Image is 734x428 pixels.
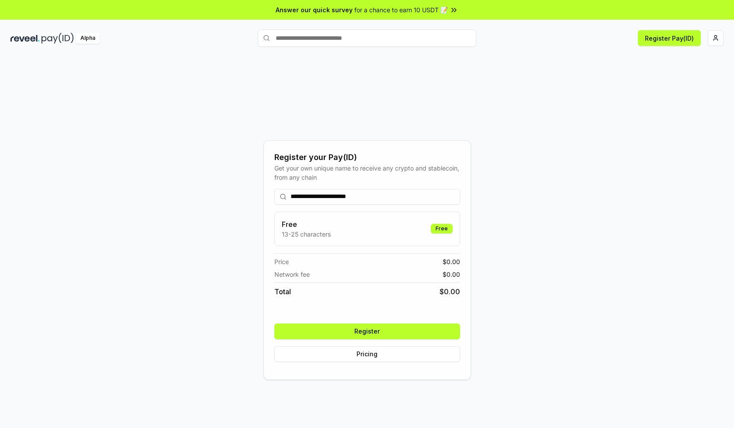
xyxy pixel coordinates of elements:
span: Answer our quick survey [276,5,353,14]
div: Free [431,224,453,233]
span: Network fee [274,270,310,279]
span: Price [274,257,289,266]
span: Total [274,286,291,297]
p: 13-25 characters [282,230,331,239]
img: pay_id [42,33,74,44]
span: $ 0.00 [440,286,460,297]
span: $ 0.00 [443,257,460,266]
div: Register your Pay(ID) [274,151,460,164]
h3: Free [282,219,331,230]
div: Get your own unique name to receive any crypto and stablecoin, from any chain [274,164,460,182]
span: for a chance to earn 10 USDT 📝 [354,5,448,14]
button: Register [274,324,460,339]
span: $ 0.00 [443,270,460,279]
img: reveel_dark [10,33,40,44]
div: Alpha [76,33,100,44]
button: Pricing [274,346,460,362]
button: Register Pay(ID) [638,30,701,46]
